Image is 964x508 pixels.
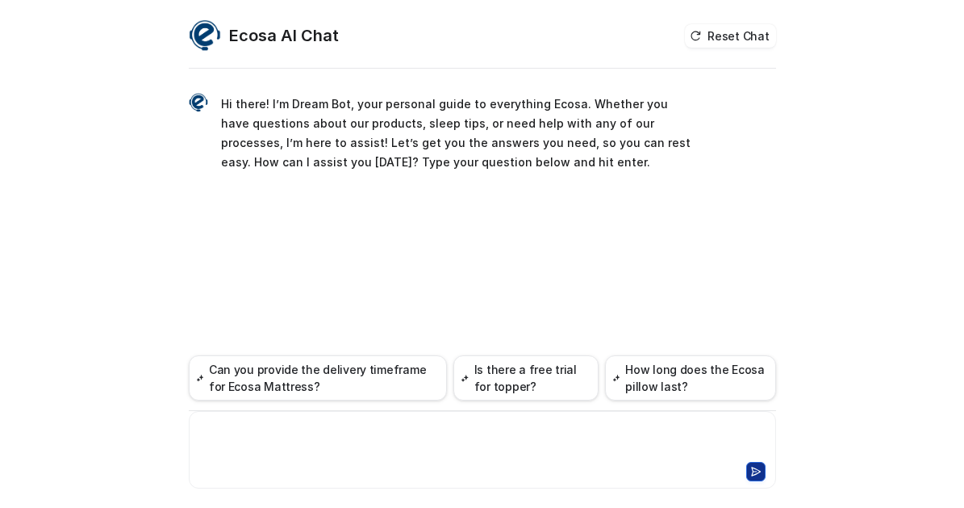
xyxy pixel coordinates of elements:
button: Reset Chat [685,24,775,48]
p: Hi there! I’m Dream Bot, your personal guide to everything Ecosa. Whether you have questions abou... [221,94,693,172]
button: Can you provide the delivery timeframe for Ecosa Mattress? [189,355,448,401]
button: Is there a free trial for topper? [453,355,598,401]
h2: Ecosa AI Chat [229,24,339,47]
img: Widget [189,93,208,112]
button: How long does the Ecosa pillow last? [605,355,776,401]
img: Widget [189,19,221,52]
